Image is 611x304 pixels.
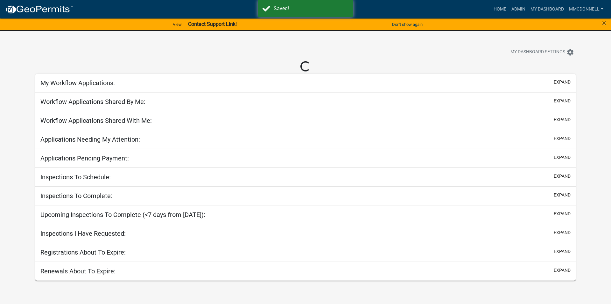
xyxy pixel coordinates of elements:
h5: Inspections I Have Requested: [40,230,126,237]
button: expand [554,98,571,104]
h5: Applications Pending Payment: [40,154,129,162]
strong: Contact Support Link! [188,21,237,27]
button: Close [602,19,606,27]
a: View [170,19,184,30]
a: Home [491,3,509,15]
button: expand [554,211,571,217]
div: Saved! [274,5,348,12]
h5: Renewals About To Expire: [40,267,116,275]
a: mmcdonnell [566,3,606,15]
h5: Workflow Applications Shared With Me: [40,117,152,124]
h5: Workflow Applications Shared By Me: [40,98,145,106]
h5: Registrations About To Expire: [40,248,126,256]
a: Admin [509,3,528,15]
i: settings [566,48,574,56]
button: expand [554,79,571,85]
h5: Inspections To Schedule: [40,173,111,181]
button: expand [554,116,571,123]
button: expand [554,192,571,198]
a: My Dashboard [528,3,566,15]
h5: Applications Needing My Attention: [40,136,140,143]
button: expand [554,267,571,274]
span: × [602,19,606,27]
h5: My Workflow Applications: [40,79,115,87]
h5: Upcoming Inspections To Complete (<7 days from [DATE]): [40,211,205,219]
button: expand [554,154,571,161]
button: My Dashboard Settingssettings [505,46,579,58]
span: My Dashboard Settings [510,48,565,56]
button: expand [554,248,571,255]
button: expand [554,135,571,142]
button: Don't show again [390,19,425,30]
button: expand [554,229,571,236]
h5: Inspections To Complete: [40,192,112,200]
button: expand [554,173,571,180]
